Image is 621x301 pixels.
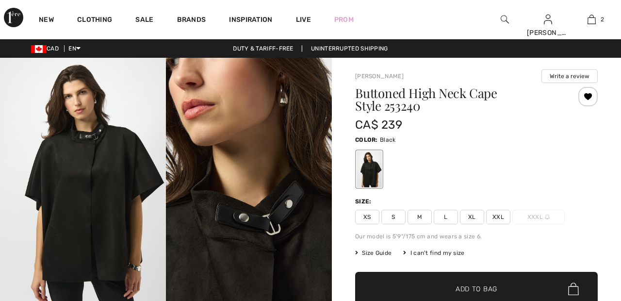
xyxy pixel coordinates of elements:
[403,249,464,257] div: I can't find my size
[229,16,272,26] span: Inspiration
[355,232,598,241] div: Our model is 5'9"/175 cm and wears a size 6.
[31,45,47,53] img: Canadian Dollar
[568,283,579,295] img: Bag.svg
[408,210,432,224] span: M
[545,215,550,219] img: ring-m.svg
[135,16,153,26] a: Sale
[355,249,392,257] span: Size Guide
[355,87,557,112] h1: Buttoned High Neck Cape Style 253240
[4,8,23,27] img: 1ère Avenue
[355,73,404,80] a: [PERSON_NAME]
[355,197,374,206] div: Size:
[39,16,54,26] a: New
[31,45,63,52] span: CAD
[334,15,354,25] a: Prom
[501,14,509,25] img: search the website
[355,210,379,224] span: XS
[355,136,378,143] span: Color:
[355,118,402,132] span: CA$ 239
[486,210,510,224] span: XXL
[381,210,406,224] span: S
[380,136,396,143] span: Black
[570,14,613,25] a: 2
[527,28,570,38] div: [PERSON_NAME]
[588,14,596,25] img: My Bag
[512,210,565,224] span: XXXL
[544,15,552,24] a: Sign In
[434,210,458,224] span: L
[456,284,497,294] span: Add to Bag
[601,15,604,24] span: 2
[68,45,81,52] span: EN
[77,16,112,26] a: Clothing
[541,69,598,83] button: Write a review
[296,15,311,25] a: Live
[460,210,484,224] span: XL
[544,14,552,25] img: My Info
[357,151,382,187] div: Black
[177,16,206,26] a: Brands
